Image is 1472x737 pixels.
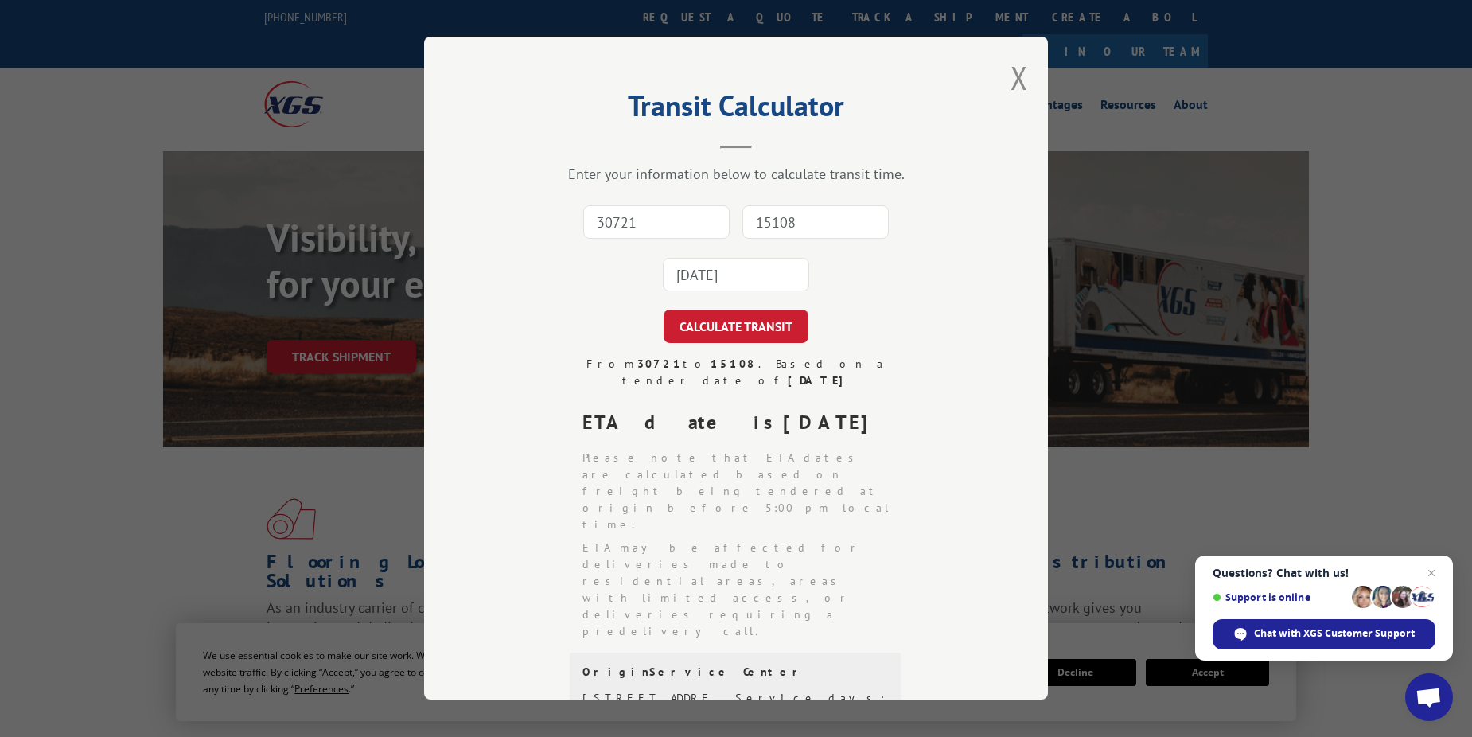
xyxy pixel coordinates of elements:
button: Close modal [1011,57,1028,99]
li: ETA may be affected for deliveries made to residential areas, areas with limited access, or deliv... [582,540,902,640]
strong: [DATE] [783,410,882,435]
strong: 30721 [637,357,683,371]
h2: Transit Calculator [504,95,968,125]
span: Questions? Chat with us! [1213,567,1435,579]
strong: [DATE] [788,373,851,388]
span: Chat with XGS Customer Support [1254,626,1415,641]
div: Chat with XGS Customer Support [1213,619,1435,649]
div: Open chat [1405,673,1453,721]
div: Origin Service Center [582,665,888,679]
span: Close chat [1422,563,1441,583]
div: Service days: [735,692,888,705]
input: Dest. Zip [742,205,889,239]
span: Support is online [1213,591,1346,603]
input: Origin Zip [583,205,730,239]
div: ETA date is [582,408,902,437]
button: CALCULATE TRANSIT [664,310,808,343]
li: Please note that ETA dates are calculated based on freight being tendered at origin before 5:00 p... [582,450,902,533]
input: Tender Date [663,258,809,291]
div: From to . Based on a tender date of [570,356,902,389]
strong: 15108 [711,357,758,371]
div: Enter your information below to calculate transit time. [504,165,968,183]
